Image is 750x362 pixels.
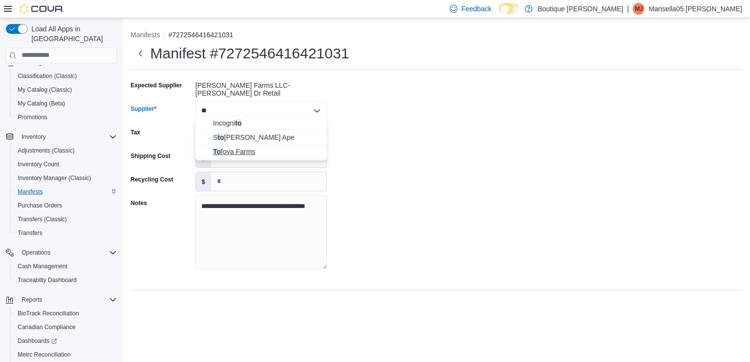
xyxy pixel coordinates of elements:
[14,227,117,239] span: Transfers
[10,97,121,110] button: My Catalog (Beta)
[27,24,117,44] span: Load All Apps in [GEOGRAPHIC_DATA]
[10,212,121,226] button: Transfers (Classic)
[22,133,46,141] span: Inventory
[18,276,77,284] span: Traceabilty Dashboard
[648,3,742,15] p: Marisella05 [PERSON_NAME]
[14,227,46,239] a: Transfers
[10,157,121,171] button: Inventory Count
[131,31,160,39] button: Manifests
[18,294,46,306] button: Reports
[537,3,623,15] p: Boutique [PERSON_NAME]
[14,335,117,347] span: Dashboards
[18,131,117,143] span: Inventory
[18,323,76,331] span: Canadian Compliance
[10,69,121,83] button: Classification (Classic)
[195,116,327,130] button: Incognito
[18,113,48,121] span: Promotions
[14,349,75,361] a: Metrc Reconciliation
[195,130,327,145] button: Stoned Ape
[14,321,117,333] span: Canadian Compliance
[18,337,57,345] span: Dashboards
[633,3,644,15] div: Marisella05 Jacquez
[18,100,65,107] span: My Catalog (Beta)
[10,259,121,273] button: Cash Management
[14,186,47,198] a: Manifests
[10,144,121,157] button: Adjustments (Classic)
[14,308,117,319] span: BioTrack Reconciliation
[10,348,121,362] button: Metrc Reconciliation
[18,188,43,196] span: Manifests
[18,247,117,259] span: Operations
[18,351,71,359] span: Metrc Reconciliation
[14,172,95,184] a: Inventory Manager (Classic)
[14,213,71,225] a: Transfers (Classic)
[14,349,117,361] span: Metrc Reconciliation
[18,215,67,223] span: Transfers (Classic)
[10,334,121,348] a: Dashboards
[14,308,83,319] a: BioTrack Reconciliation
[14,70,117,82] span: Classification (Classic)
[10,273,121,287] button: Traceabilty Dashboard
[195,78,327,97] div: [PERSON_NAME] Farms LLC-[PERSON_NAME] Dr Retail
[14,111,52,123] a: Promotions
[196,172,211,191] label: $
[18,147,75,155] span: Adjustments (Classic)
[195,116,327,159] div: Choose from the following options
[14,84,117,96] span: My Catalog (Classic)
[499,3,520,14] input: Dark Mode
[18,229,42,237] span: Transfers
[10,171,121,185] button: Inventory Manager (Classic)
[14,274,80,286] a: Traceabilty Dashboard
[14,260,71,272] a: Cash Management
[14,98,69,109] a: My Catalog (Beta)
[10,307,121,320] button: BioTrack Reconciliation
[18,131,50,143] button: Inventory
[2,246,121,259] button: Operations
[168,31,233,39] button: #7272546416421031
[10,226,121,240] button: Transfers
[22,296,42,304] span: Reports
[10,110,121,124] button: Promotions
[18,310,79,317] span: BioTrack Reconciliation
[10,199,121,212] button: Purchase Orders
[14,84,76,96] a: My Catalog (Classic)
[14,186,117,198] span: Manifests
[14,260,117,272] span: Cash Management
[18,247,54,259] button: Operations
[131,199,147,207] label: Notes
[14,145,79,156] a: Adjustments (Classic)
[131,152,170,160] label: Shipping Cost
[150,44,349,63] h1: Manifest #7272546416421031
[131,44,150,63] button: Next
[14,145,117,156] span: Adjustments (Classic)
[14,98,117,109] span: My Catalog (Beta)
[14,200,117,211] span: Purchase Orders
[18,72,77,80] span: Classification (Classic)
[14,200,66,211] a: Purchase Orders
[10,320,121,334] button: Canadian Compliance
[14,172,117,184] span: Inventory Manager (Classic)
[10,185,121,199] button: Manifests
[20,4,64,14] img: Cova
[18,86,72,94] span: My Catalog (Classic)
[131,176,173,183] label: Recycling Cost
[14,321,80,333] a: Canadian Compliance
[313,107,321,115] button: Close list of options
[461,4,491,14] span: Feedback
[14,158,117,170] span: Inventory Count
[131,105,157,113] label: Supplier
[14,158,63,170] a: Inventory Count
[2,293,121,307] button: Reports
[14,70,81,82] a: Classification (Classic)
[635,3,643,15] span: MJ
[2,130,121,144] button: Inventory
[131,30,742,42] nav: An example of EuiBreadcrumbs
[10,83,121,97] button: My Catalog (Classic)
[18,262,67,270] span: Cash Management
[18,174,91,182] span: Inventory Manager (Classic)
[22,249,51,257] span: Operations
[195,145,327,159] button: Tofoya Farms
[131,129,140,136] label: Tax
[131,81,182,89] label: Expected Supplier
